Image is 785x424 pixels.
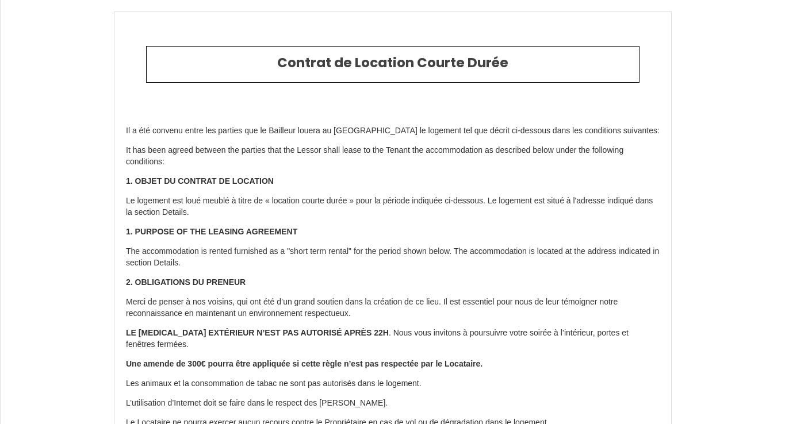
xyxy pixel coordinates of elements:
[126,277,246,287] strong: 2. OBLIGATIONS DU PRENEUR
[126,125,660,137] p: Il a été convenu entre les parties que le Bailleur louera au [GEOGRAPHIC_DATA] le logement tel qu...
[126,246,660,269] p: The accommodation is rented furnished as a "short term rental" for the period shown below. The ac...
[126,328,389,337] strong: LE [MEDICAL_DATA] EXTÉRIEUR N’EST PAS AUTORISÉ APRÈS 22H
[126,145,660,168] p: It has been agreed between the parties that the Lessor shall lease to the Tenant the accommodatio...
[126,327,660,350] p: . Nous vous invitons à poursuivre votre soirée à l’intérieur, portes et fenêtres fermées.
[126,398,660,409] p: L’utilisation d’Internet doit se faire dans le respect des [PERSON_NAME].
[126,176,274,186] strong: 1. OBJET DU CONTRAT DE LOCATION
[126,378,660,390] p: Les animaux et la consommation de tabac ne sont pas autorisés dans le logement.
[126,195,660,218] p: Le logement est loué meublé à titre de « location courte durée » pour la période indiquée ci-dess...
[155,55,630,71] h2: Contrat de Location Courte Durée
[126,359,483,368] strong: Une amende de 300€ pourra être appliquée si cette règle n’est pas respectée par le Locataire.
[126,296,660,319] p: Merci de penser à nos voisins, qui ont été d’un grand soutien dans la création de ce lieu. Il est...
[126,227,297,236] strong: 1. PURPOSE OF THE LEASING AGREEMENT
